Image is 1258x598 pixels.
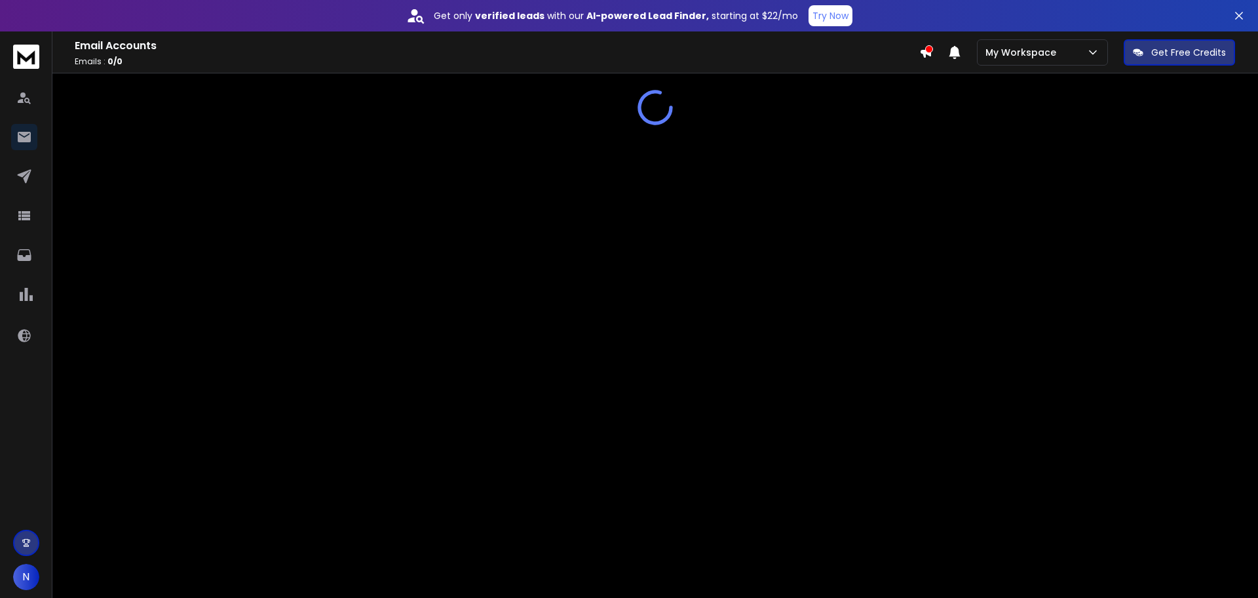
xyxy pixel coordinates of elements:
img: logo [13,45,39,69]
strong: AI-powered Lead Finder, [586,9,709,22]
button: Try Now [809,5,852,26]
p: Get only with our starting at $22/mo [434,9,798,22]
button: Get Free Credits [1124,39,1235,66]
p: My Workspace [985,46,1061,59]
button: N [13,564,39,590]
p: Try Now [812,9,848,22]
h1: Email Accounts [75,38,919,54]
p: Get Free Credits [1151,46,1226,59]
p: Emails : [75,56,919,67]
span: 0 / 0 [107,56,123,67]
strong: verified leads [475,9,544,22]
